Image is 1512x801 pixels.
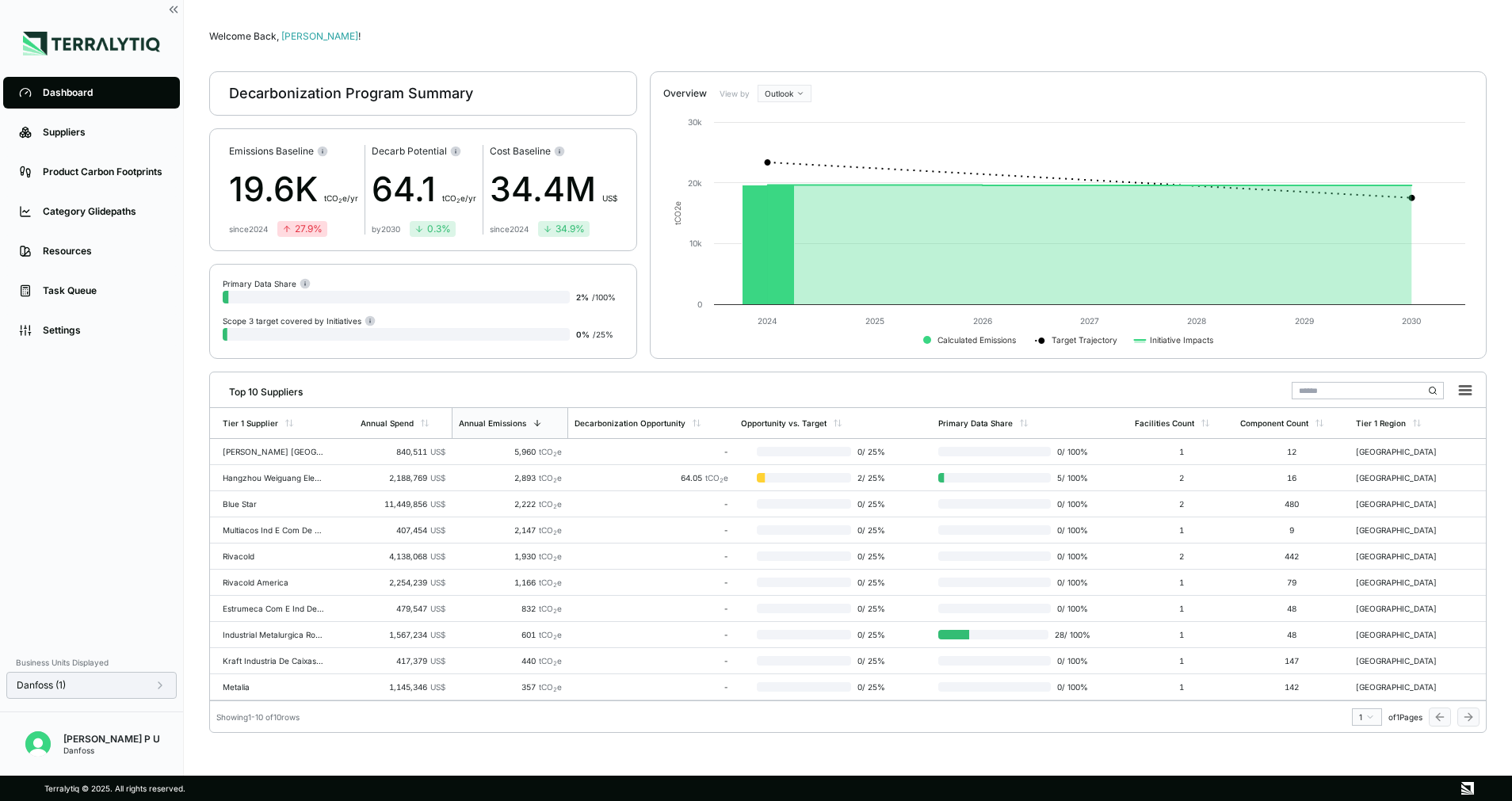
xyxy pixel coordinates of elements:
[458,473,562,483] div: 2,893
[1356,682,1457,692] div: [GEOGRAPHIC_DATA]
[459,418,526,428] div: Annual Emissions
[1051,578,1090,587] span: 0 / 100 %
[430,604,445,613] span: US$
[851,473,893,483] span: 2 / 25 %
[229,164,358,215] div: 19.6K
[851,447,893,456] span: 0 / 25 %
[553,634,557,641] sub: 2
[539,447,562,456] span: tCO e
[688,117,702,127] text: 30k
[223,418,278,428] div: Tier 1 Supplier
[663,87,707,100] div: Overview
[490,164,617,215] div: 34.4M
[430,525,445,535] span: US$
[43,166,164,178] div: Product Carbon Footprints
[1359,712,1375,722] div: 1
[229,145,358,158] div: Emissions Baseline
[1402,316,1421,326] text: 2030
[17,679,66,692] span: Danfoss (1)
[938,418,1013,428] div: Primary Data Share
[553,608,557,615] sub: 2
[1051,551,1090,561] span: 0 / 100 %
[851,578,893,587] span: 0 / 25 %
[1051,604,1090,613] span: 0 / 100 %
[223,473,324,483] div: Hangzhou Weiguang Electronic
[553,451,557,458] sub: 2
[223,604,324,613] div: Estrumeca Com E Ind De Equip
[575,473,728,483] div: 64.05
[1240,630,1343,639] div: 48
[741,418,827,428] div: Opportunity vs. Target
[430,447,445,456] span: US$
[458,682,562,692] div: 357
[575,656,728,666] div: -
[229,224,268,234] div: since 2024
[223,315,376,326] div: Scope 3 target covered by Initiatives
[1135,447,1228,456] div: 1
[758,316,777,326] text: 2024
[223,551,324,561] div: Rivacold
[851,630,893,639] span: 0 / 25 %
[430,578,445,587] span: US$
[458,578,562,587] div: 1,166
[458,551,562,561] div: 1,930
[1356,418,1406,428] div: Tier 1 Region
[324,193,358,203] span: t CO e/yr
[1240,578,1343,587] div: 79
[282,223,323,235] div: 27.9 %
[720,89,751,98] label: View by
[1051,525,1090,535] span: 0 / 100 %
[673,206,682,211] tspan: 2
[758,85,811,102] button: Outlook
[23,32,160,55] img: Logo
[1135,604,1228,613] div: 1
[430,656,445,666] span: US$
[458,447,562,456] div: 5,960
[372,164,476,215] div: 64.1
[539,499,562,509] span: tCO e
[575,499,728,509] div: -
[553,582,557,589] sub: 2
[1240,682,1343,692] div: 142
[575,551,728,561] div: -
[1135,656,1228,666] div: 1
[1295,316,1314,326] text: 2029
[539,551,562,561] span: tCO e
[361,578,445,587] div: 2,254,239
[1240,418,1308,428] div: Component Count
[539,525,562,535] span: tCO e
[414,223,451,235] div: 0.3 %
[223,277,311,289] div: Primary Data Share
[1240,551,1343,561] div: 442
[1051,499,1090,509] span: 0 / 100 %
[43,86,164,99] div: Dashboard
[539,604,562,613] span: tCO e
[1240,525,1343,535] div: 9
[361,604,445,613] div: 479,547
[223,499,324,509] div: Blue Star
[553,503,557,510] sub: 2
[338,197,342,204] sub: 2
[851,656,893,666] span: 0 / 25 %
[458,604,562,613] div: 832
[430,551,445,561] span: US$
[539,630,562,639] span: tCO e
[281,30,361,42] span: [PERSON_NAME]
[361,447,445,456] div: 840,511
[19,725,57,763] button: Open user button
[1051,473,1090,483] span: 5 / 100 %
[1240,656,1343,666] div: 147
[553,477,557,484] sub: 2
[223,578,324,587] div: Rivacold America
[442,193,476,203] span: t CO e/yr
[576,330,590,339] span: 0 %
[458,656,562,666] div: 440
[553,686,557,693] sub: 2
[1240,473,1343,483] div: 16
[458,630,562,639] div: 601
[361,473,445,483] div: 2,188,769
[223,682,324,692] div: Metalia
[223,447,324,456] div: [PERSON_NAME] [GEOGRAPHIC_DATA]
[673,201,682,225] text: tCO e
[63,746,160,755] div: Danfoss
